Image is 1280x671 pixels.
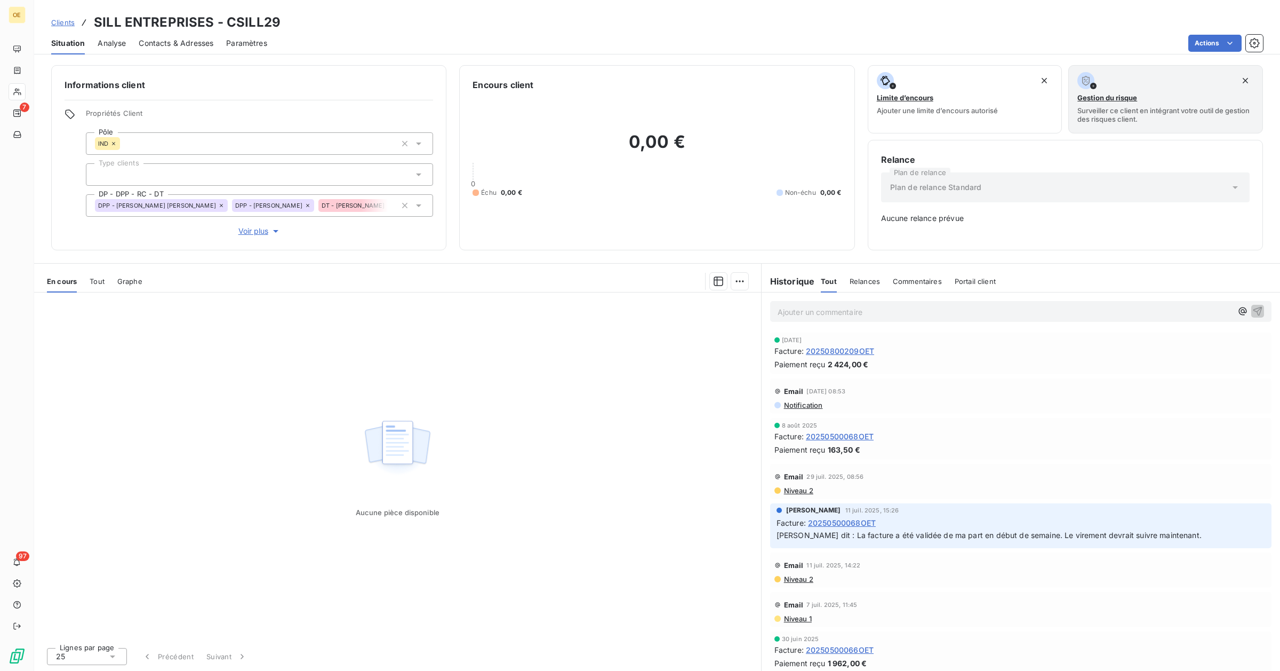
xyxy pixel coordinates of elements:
[806,473,863,480] span: 29 juil. 2025, 08:56
[955,277,996,286] span: Portail client
[90,277,105,286] span: Tout
[9,648,26,665] img: Logo LeanPay
[806,431,874,442] span: 20250500068OET
[56,651,65,662] span: 25
[238,226,281,236] span: Voir plus
[322,202,385,209] span: DT - [PERSON_NAME]
[139,38,213,49] span: Contacts & Adresses
[16,551,29,561] span: 97
[1077,93,1137,102] span: Gestion du risque
[86,109,433,124] span: Propriétés Client
[808,517,876,528] span: 20250500068OET
[774,431,804,442] span: Facture :
[806,388,845,394] span: [DATE] 08:53
[786,506,841,515] span: [PERSON_NAME]
[120,139,129,148] input: Ajouter une valeur
[782,422,818,429] span: 8 août 2025
[9,6,26,23] div: OE
[1068,65,1263,133] button: Gestion du risqueSurveiller ce client en intégrant votre outil de gestion des risques client.
[845,507,899,514] span: 11 juil. 2025, 15:26
[890,182,982,193] span: Plan de relance Standard
[783,401,823,409] span: Notification
[98,202,216,209] span: DPP - [PERSON_NAME] [PERSON_NAME]
[98,140,108,147] span: IND
[806,602,857,608] span: 7 juil. 2025, 11:45
[65,78,433,91] h6: Informations client
[117,277,142,286] span: Graphe
[784,387,804,396] span: Email
[782,636,819,642] span: 30 juin 2025
[868,65,1062,133] button: Limite d’encoursAjouter une limite d’encours autorisé
[893,277,942,286] span: Commentaires
[783,614,812,623] span: Niveau 1
[828,359,869,370] span: 2 424,00 €
[850,277,880,286] span: Relances
[774,345,804,357] span: Facture :
[828,444,860,455] span: 163,50 €
[235,202,302,209] span: DPP - [PERSON_NAME]
[828,658,867,669] span: 1 962,00 €
[135,645,200,668] button: Précédent
[1188,35,1242,52] button: Actions
[774,658,826,669] span: Paiement reçu
[774,359,826,370] span: Paiement reçu
[86,225,433,237] button: Voir plus
[51,17,75,28] a: Clients
[784,561,804,570] span: Email
[881,153,1250,166] h6: Relance
[20,102,29,112] span: 7
[785,188,816,198] span: Non-échu
[481,188,497,198] span: Échu
[98,38,126,49] span: Analyse
[820,188,842,198] span: 0,00 €
[777,531,1202,540] span: [PERSON_NAME] dit : La facture a été validée de ma part en début de semaine. Le virement devrait ...
[806,345,874,357] span: 20250800209OET
[784,601,804,609] span: Email
[51,38,85,49] span: Situation
[762,275,815,288] h6: Historique
[783,575,813,583] span: Niveau 2
[95,170,103,179] input: Ajouter une valeur
[388,201,396,210] input: Ajouter une valeur
[200,645,254,668] button: Suivant
[363,415,431,481] img: Empty state
[877,106,998,115] span: Ajouter une limite d’encours autorisé
[777,517,806,528] span: Facture :
[51,18,75,27] span: Clients
[784,472,804,481] span: Email
[783,486,813,495] span: Niveau 2
[473,131,841,163] h2: 0,00 €
[473,78,533,91] h6: Encours client
[774,644,804,656] span: Facture :
[881,213,1250,224] span: Aucune relance prévue
[877,93,933,102] span: Limite d’encours
[356,508,439,517] span: Aucune pièce disponible
[782,337,802,343] span: [DATE]
[471,179,475,188] span: 0
[806,644,874,656] span: 20250500066OET
[501,188,522,198] span: 0,00 €
[226,38,267,49] span: Paramètres
[821,277,837,286] span: Tout
[47,277,77,286] span: En cours
[774,444,826,455] span: Paiement reçu
[1244,635,1269,660] iframe: Intercom live chat
[1077,106,1254,123] span: Surveiller ce client en intégrant votre outil de gestion des risques client.
[806,562,860,569] span: 11 juil. 2025, 14:22
[94,13,281,32] h3: SILL ENTREPRISES - CSILL29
